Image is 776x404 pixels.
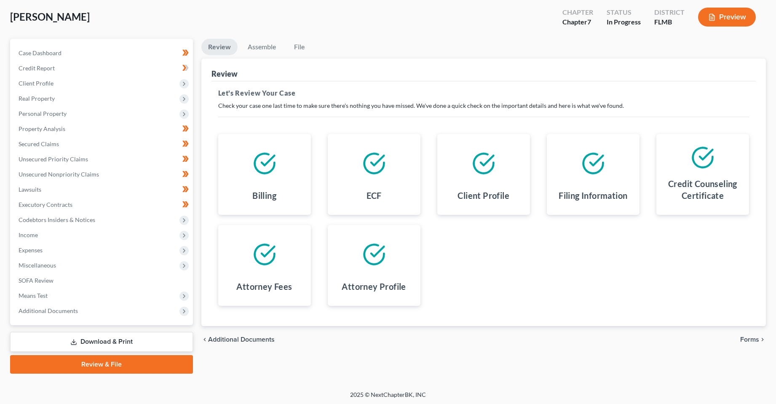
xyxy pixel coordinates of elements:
[19,125,65,132] span: Property Analysis
[12,121,193,136] a: Property Analysis
[562,17,593,27] div: Chapter
[286,39,313,55] a: File
[19,155,88,163] span: Unsecured Priority Claims
[19,64,55,72] span: Credit Report
[698,8,756,27] button: Preview
[218,88,749,98] h5: Let's Review Your Case
[241,39,283,55] a: Assemble
[759,336,766,343] i: chevron_right
[19,95,55,102] span: Real Property
[12,197,193,212] a: Executory Contracts
[342,281,406,292] h4: Attorney Profile
[19,140,59,147] span: Secured Claims
[19,216,95,223] span: Codebtors Insiders & Notices
[10,332,193,352] a: Download & Print
[19,80,54,87] span: Client Profile
[12,61,193,76] a: Credit Report
[740,336,759,343] span: Forms
[12,45,193,61] a: Case Dashboard
[367,190,382,201] h4: ECF
[218,102,749,110] p: Check your case one last time to make sure there's nothing you have missed. We've done a quick ch...
[201,39,238,55] a: Review
[211,69,238,79] div: Review
[12,152,193,167] a: Unsecured Priority Claims
[12,167,193,182] a: Unsecured Nonpriority Claims
[201,336,275,343] a: chevron_left Additional Documents
[19,231,38,238] span: Income
[252,190,276,201] h4: Billing
[19,171,99,178] span: Unsecured Nonpriority Claims
[663,178,742,201] h4: Credit Counseling Certificate
[236,281,292,292] h4: Attorney Fees
[10,355,193,374] a: Review & File
[458,190,509,201] h4: Client Profile
[19,49,62,56] span: Case Dashboard
[607,17,641,27] div: In Progress
[19,186,41,193] span: Lawsuits
[19,292,48,299] span: Means Test
[587,18,591,26] span: 7
[19,262,56,269] span: Miscellaneous
[19,110,67,117] span: Personal Property
[559,190,627,201] h4: Filing Information
[19,277,54,284] span: SOFA Review
[19,307,78,314] span: Additional Documents
[19,201,72,208] span: Executory Contracts
[607,8,641,17] div: Status
[208,336,275,343] span: Additional Documents
[19,246,43,254] span: Expenses
[654,8,685,17] div: District
[12,273,193,288] a: SOFA Review
[562,8,593,17] div: Chapter
[201,336,208,343] i: chevron_left
[740,336,766,343] button: Forms chevron_right
[12,136,193,152] a: Secured Claims
[10,11,90,23] span: [PERSON_NAME]
[654,17,685,27] div: FLMB
[12,182,193,197] a: Lawsuits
